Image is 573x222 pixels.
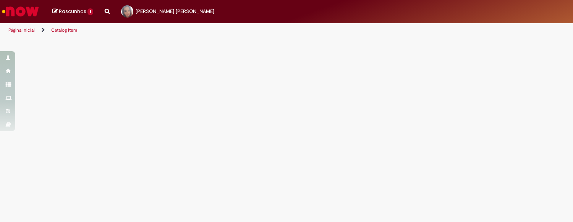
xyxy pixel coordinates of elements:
[136,8,214,14] span: [PERSON_NAME] [PERSON_NAME]
[6,23,376,37] ul: Trilhas de página
[51,27,77,33] a: Catalog Item
[87,8,93,15] span: 1
[8,27,35,33] a: Página inicial
[1,4,40,19] img: ServiceNow
[59,8,86,15] span: Rascunhos
[52,8,93,15] a: Rascunhos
